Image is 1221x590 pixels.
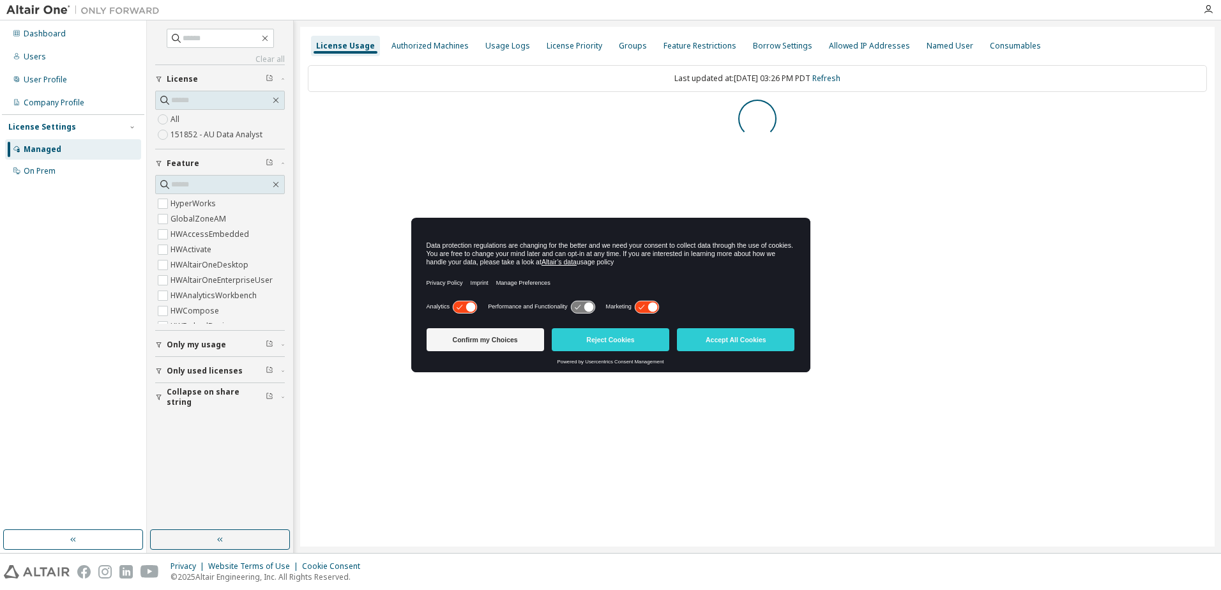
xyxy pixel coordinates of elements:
[171,242,214,257] label: HWActivate
[77,565,91,579] img: facebook.svg
[24,144,61,155] div: Managed
[167,387,266,407] span: Collapse on share string
[98,565,112,579] img: instagram.svg
[6,4,166,17] img: Altair One
[812,73,840,84] a: Refresh
[547,41,602,51] div: License Priority
[167,366,243,376] span: Only used licenses
[171,288,259,303] label: HWAnalyticsWorkbench
[266,74,273,84] span: Clear filter
[266,158,273,169] span: Clear filter
[24,52,46,62] div: Users
[308,65,1207,92] div: Last updated at: [DATE] 03:26 PM PDT
[171,112,182,127] label: All
[8,122,76,132] div: License Settings
[171,273,275,288] label: HWAltairOneEnterpriseUser
[24,75,67,85] div: User Profile
[171,227,252,242] label: HWAccessEmbedded
[4,565,70,579] img: altair_logo.svg
[119,565,133,579] img: linkedin.svg
[171,196,218,211] label: HyperWorks
[167,340,226,350] span: Only my usage
[171,127,265,142] label: 151852 - AU Data Analyst
[155,331,285,359] button: Only my usage
[24,98,84,108] div: Company Profile
[171,571,368,582] p: © 2025 Altair Engineering, Inc. All Rights Reserved.
[140,565,159,579] img: youtube.svg
[155,65,285,93] button: License
[208,561,302,571] div: Website Terms of Use
[391,41,469,51] div: Authorized Machines
[155,357,285,385] button: Only used licenses
[24,29,66,39] div: Dashboard
[664,41,736,51] div: Feature Restrictions
[171,211,229,227] label: GlobalZoneAM
[171,303,222,319] label: HWCompose
[927,41,973,51] div: Named User
[155,54,285,64] a: Clear all
[167,158,199,169] span: Feature
[302,561,368,571] div: Cookie Consent
[24,166,56,176] div: On Prem
[266,366,273,376] span: Clear filter
[171,319,231,334] label: HWEmbedBasic
[829,41,910,51] div: Allowed IP Addresses
[155,149,285,178] button: Feature
[990,41,1041,51] div: Consumables
[619,41,647,51] div: Groups
[485,41,530,51] div: Usage Logs
[266,392,273,402] span: Clear filter
[316,41,375,51] div: License Usage
[171,561,208,571] div: Privacy
[167,74,198,84] span: License
[155,383,285,411] button: Collapse on share string
[171,257,251,273] label: HWAltairOneDesktop
[753,41,812,51] div: Borrow Settings
[266,340,273,350] span: Clear filter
